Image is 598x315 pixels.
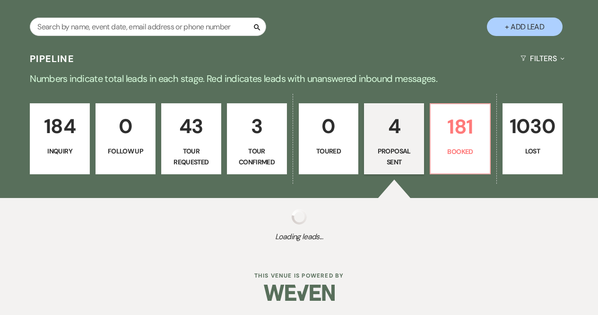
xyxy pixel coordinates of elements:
[167,146,215,167] p: Tour Requested
[30,103,90,174] a: 184Inquiry
[305,146,353,156] p: Toured
[102,146,149,156] p: Follow Up
[292,209,307,225] img: loading spinner
[102,110,149,142] p: 0
[233,110,281,142] p: 3
[167,110,215,142] p: 43
[509,146,556,156] p: Lost
[436,111,484,143] p: 181
[233,146,281,167] p: Tour Confirmed
[370,146,418,167] p: Proposal Sent
[487,18,563,36] button: + Add Lead
[36,146,84,156] p: Inquiry
[227,103,287,174] a: 3Tour Confirmed
[436,146,484,157] p: Booked
[264,276,335,309] img: Weven Logo
[30,52,74,65] h3: Pipeline
[305,110,353,142] p: 0
[30,18,266,36] input: Search by name, event date, email address or phone number
[95,103,156,174] a: 0Follow Up
[430,103,491,174] a: 181Booked
[299,103,359,174] a: 0Toured
[364,103,424,174] a: 4Proposal Sent
[370,110,418,142] p: 4
[161,103,221,174] a: 43Tour Requested
[517,46,568,71] button: Filters
[503,103,563,174] a: 1030Lost
[36,110,84,142] p: 184
[30,231,568,243] span: Loading leads...
[509,110,556,142] p: 1030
